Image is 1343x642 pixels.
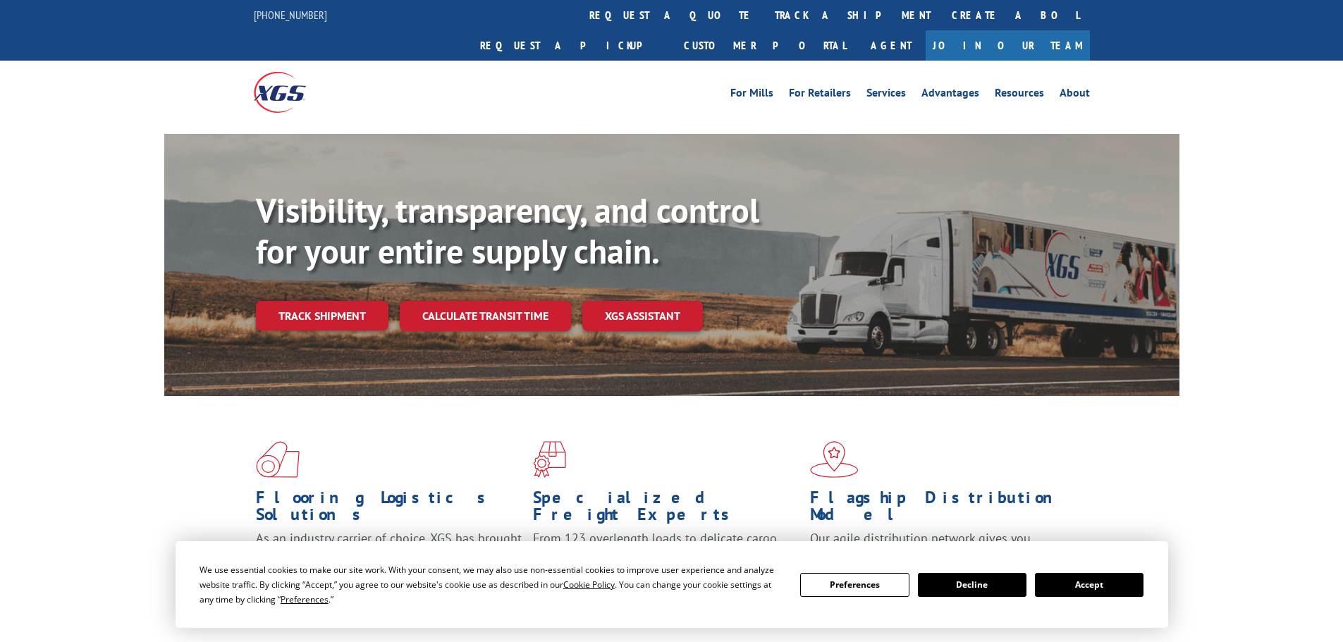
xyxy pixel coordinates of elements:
[918,573,1026,597] button: Decline
[926,30,1090,61] a: Join Our Team
[1060,87,1090,103] a: About
[256,489,522,530] h1: Flooring Logistics Solutions
[256,441,300,478] img: xgs-icon-total-supply-chain-intelligence-red
[400,301,571,331] a: Calculate transit time
[810,530,1069,563] span: Our agile distribution network gives you nationwide inventory management on demand.
[730,87,773,103] a: For Mills
[1035,573,1143,597] button: Accept
[673,30,857,61] a: Customer Portal
[810,441,859,478] img: xgs-icon-flagship-distribution-model-red
[470,30,673,61] a: Request a pickup
[254,8,327,22] a: [PHONE_NUMBER]
[800,573,909,597] button: Preferences
[563,579,615,591] span: Cookie Policy
[256,188,759,273] b: Visibility, transparency, and control for your entire supply chain.
[533,530,799,593] p: From 123 overlength loads to delicate cargo, our experienced staff knows the best way to move you...
[810,489,1077,530] h1: Flagship Distribution Model
[176,541,1168,628] div: Cookie Consent Prompt
[995,87,1044,103] a: Resources
[256,530,522,580] span: As an industry carrier of choice, XGS has brought innovation and dedication to flooring logistics...
[533,489,799,530] h1: Specialized Freight Experts
[256,301,388,331] a: Track shipment
[281,593,329,605] span: Preferences
[866,87,906,103] a: Services
[857,30,926,61] a: Agent
[921,87,979,103] a: Advantages
[533,441,566,478] img: xgs-icon-focused-on-flooring-red
[789,87,851,103] a: For Retailers
[582,301,703,331] a: XGS ASSISTANT
[200,562,783,607] div: We use essential cookies to make our site work. With your consent, we may also use non-essential ...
